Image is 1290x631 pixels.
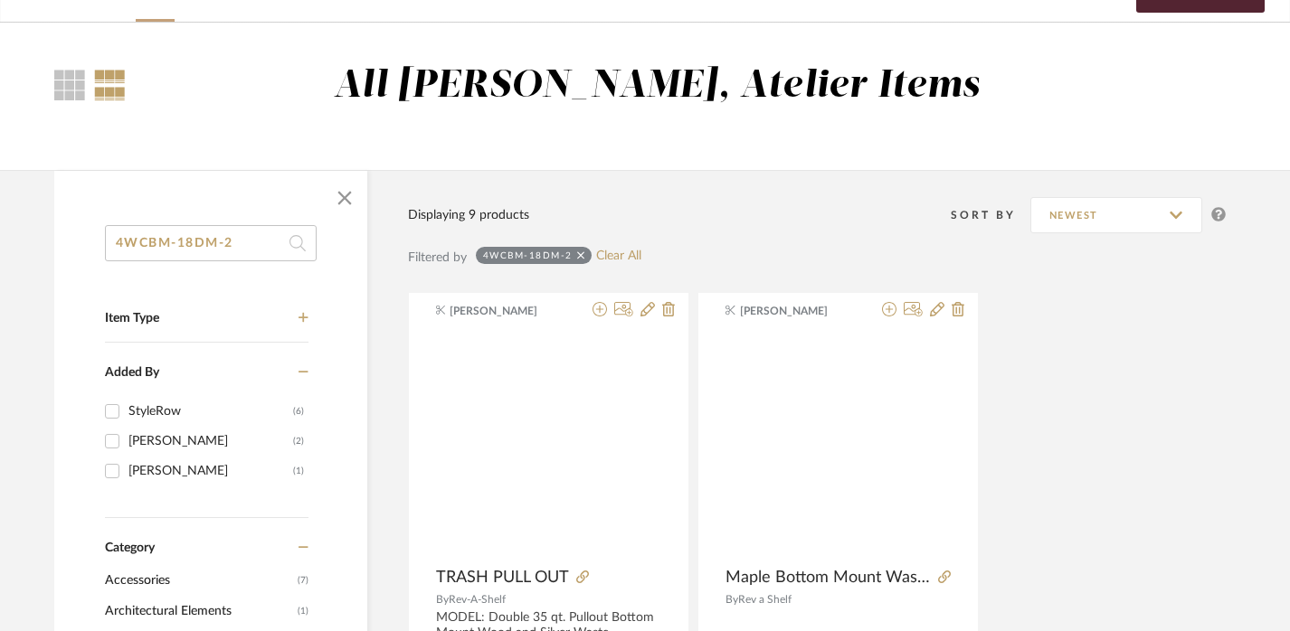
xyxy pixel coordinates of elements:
span: Category [105,541,155,556]
span: Item Type [105,312,159,325]
div: [PERSON_NAME] [128,427,293,456]
input: Search within 9 results [105,225,317,261]
div: Displaying 9 products [408,205,529,225]
div: All [PERSON_NAME], Atelier Items [334,63,980,109]
div: (6) [293,397,304,426]
span: Rev a Shelf [738,594,792,605]
div: (2) [293,427,304,456]
div: (1) [293,457,304,485]
span: (7) [298,566,308,595]
span: [PERSON_NAME] [740,303,854,319]
span: TRASH PULL OUT [436,568,569,588]
span: By [726,594,738,605]
span: [PERSON_NAME] [450,303,564,319]
button: Close [327,180,363,216]
span: By [436,594,449,605]
span: Added By [105,366,159,379]
span: Rev-A-Shelf [449,594,506,605]
span: (1) [298,597,308,626]
a: Clear All [596,249,641,264]
div: [PERSON_NAME] [128,457,293,485]
span: Accessories [105,565,293,596]
div: 4WCBM-18DM-2 [483,250,573,261]
span: Architectural Elements [105,596,293,626]
span: Maple Bottom Mount Waste Container w/Rev-A-Motion, MODEL: 4WCBM-18DM-2 [726,568,931,588]
div: Filtered by [408,248,467,268]
div: StyleRow [128,397,293,426]
div: Sort By [951,206,1030,224]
